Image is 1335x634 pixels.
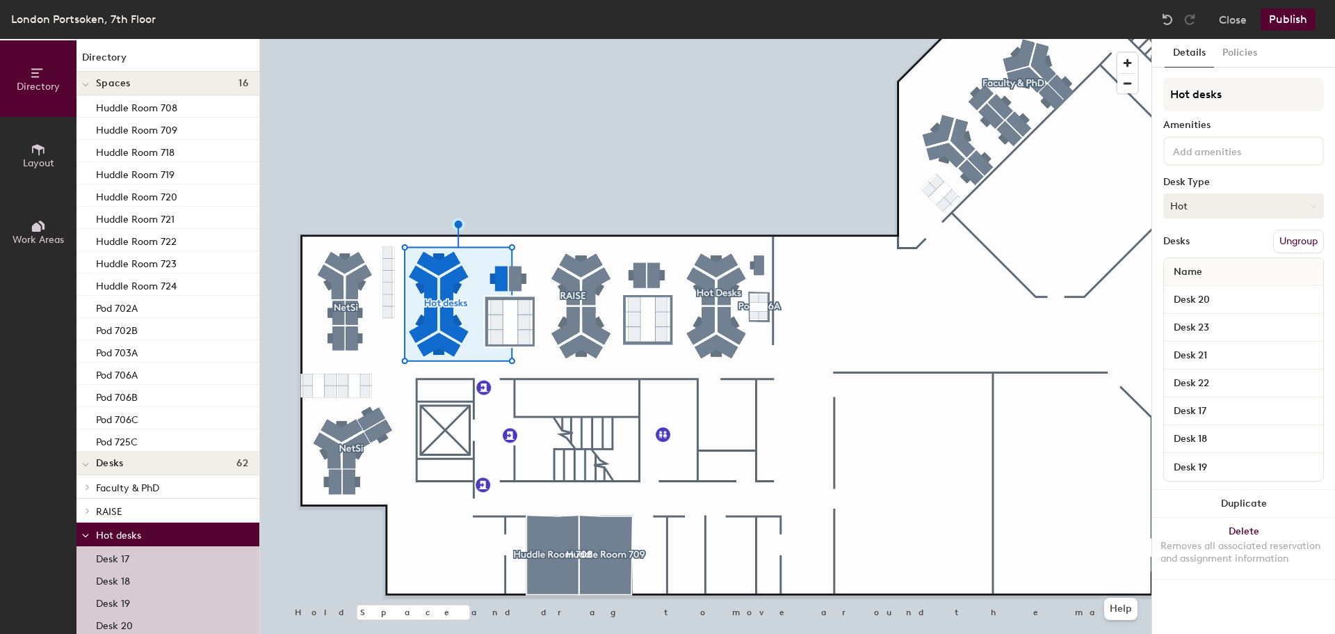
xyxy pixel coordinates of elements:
[1163,120,1324,131] div: Amenities
[96,143,175,159] p: Huddle Room 718
[1152,518,1335,579] button: DeleteRemoves all associated reservation and assignment information
[1183,13,1197,26] img: Redo
[13,234,64,246] span: Work Areas
[96,209,175,225] p: Huddle Room 721
[96,343,138,359] p: Pod 703A
[96,410,138,426] p: Pod 706C
[1167,260,1209,285] span: Name
[1152,490,1335,518] button: Duplicate
[76,50,259,72] h1: Directory
[96,432,138,448] p: Pod 725C
[1214,39,1265,68] button: Policies
[1165,39,1214,68] button: Details
[96,571,130,587] p: Desk 18
[96,78,131,89] span: Spaces
[1160,13,1174,26] img: Undo
[11,10,156,28] div: London Portsoken, 7th Floor
[1167,346,1320,365] input: Unnamed desk
[1167,457,1320,477] input: Unnamed desk
[1104,598,1138,620] button: Help
[96,321,138,337] p: Pod 702B
[1167,318,1320,338] input: Unnamed desk
[96,594,130,610] p: Desk 19
[96,616,133,632] p: Desk 20
[1163,236,1190,247] div: Desks
[23,157,54,169] span: Layout
[96,388,138,404] p: Pod 706B
[96,365,138,381] p: Pod 706A
[96,530,141,541] span: Hot desks
[1219,8,1247,31] button: Close
[236,458,248,469] span: 62
[96,549,129,565] p: Desk 17
[96,187,177,203] p: Huddle Room 720
[96,254,177,270] p: Huddle Room 723
[1167,429,1320,449] input: Unnamed desk
[96,276,177,292] p: Huddle Room 724
[96,506,122,518] span: RAISE
[96,299,138,315] p: Pod 702A
[96,482,159,494] span: Faculty & PhD
[1167,402,1320,421] input: Unnamed desk
[1273,230,1324,253] button: Ungroup
[1163,193,1324,219] button: Hot
[96,120,177,136] p: Huddle Room 709
[1163,177,1324,188] div: Desk Type
[96,458,123,469] span: Desks
[96,98,177,114] p: Huddle Room 708
[1160,540,1327,565] div: Removes all associated reservation and assignment information
[1167,374,1320,393] input: Unnamed desk
[96,232,177,248] p: Huddle Room 722
[1170,142,1295,159] input: Add amenities
[96,165,175,181] p: Huddle Room 719
[1167,290,1320,310] input: Unnamed desk
[238,78,248,89] span: 16
[1261,8,1316,31] button: Publish
[17,81,60,93] span: Directory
